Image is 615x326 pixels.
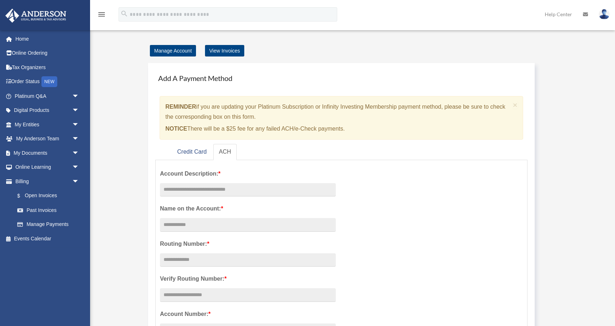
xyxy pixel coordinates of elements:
[97,10,106,19] i: menu
[165,124,510,134] p: There will be a $25 fee for any failed ACH/e-Check payments.
[160,169,336,179] label: Account Description:
[5,174,90,189] a: Billingarrow_drop_down
[72,132,86,146] span: arrow_drop_down
[165,126,187,132] strong: NOTICE
[599,9,610,19] img: User Pic
[5,231,90,246] a: Events Calendar
[5,32,90,46] a: Home
[72,160,86,175] span: arrow_drop_down
[5,132,90,146] a: My Anderson Teamarrow_drop_down
[5,74,90,89] a: Order StatusNEW
[160,204,336,214] label: Name on the Account:
[165,104,196,110] strong: REMINDER
[21,191,25,200] span: $
[10,203,90,217] a: Past Invoices
[155,70,527,86] h4: Add A Payment Method
[10,189,90,203] a: $Open Invoices
[160,309,336,319] label: Account Number:
[10,217,86,232] a: Manage Payments
[213,144,237,160] a: ACH
[160,239,336,249] label: Routing Number:
[72,146,86,160] span: arrow_drop_down
[5,160,90,175] a: Online Learningarrow_drop_down
[5,146,90,160] a: My Documentsarrow_drop_down
[120,10,128,18] i: search
[5,46,90,60] a: Online Ordering
[97,13,106,19] a: menu
[171,144,213,160] a: Credit Card
[72,103,86,118] span: arrow_drop_down
[3,9,68,23] img: Anderson Advisors Platinum Portal
[5,103,90,118] a: Digital Productsarrow_drop_down
[513,101,518,109] button: Close
[72,89,86,104] span: arrow_drop_down
[160,96,523,140] div: if you are updating your Platinum Subscription or Infinity Investing Membership payment method, p...
[205,45,244,56] a: View Invoices
[5,60,90,74] a: Tax Organizers
[513,101,518,109] span: ×
[5,89,90,103] a: Platinum Q&Aarrow_drop_down
[5,117,90,132] a: My Entitiesarrow_drop_down
[72,117,86,132] span: arrow_drop_down
[150,45,196,56] a: Manage Account
[41,76,57,87] div: NEW
[72,174,86,189] span: arrow_drop_down
[160,274,336,284] label: Verify Routing Number:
